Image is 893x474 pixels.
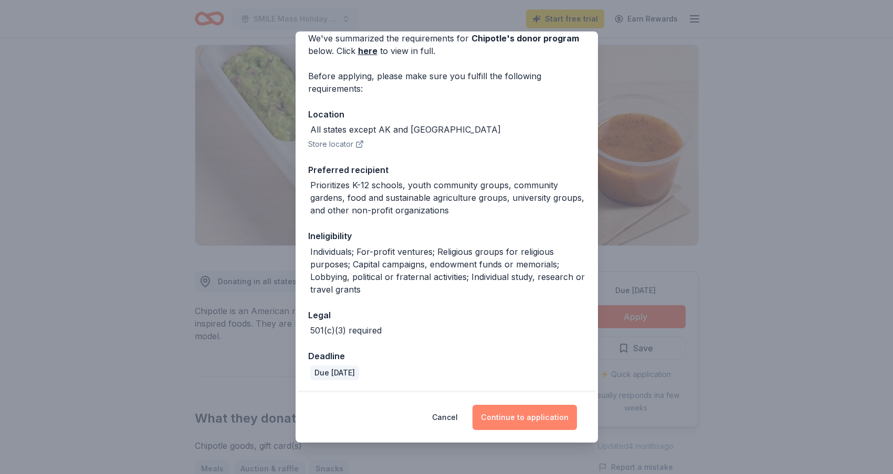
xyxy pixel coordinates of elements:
div: Legal [308,308,585,322]
button: Cancel [432,405,458,430]
a: here [358,45,377,57]
div: Preferred recipient [308,163,585,177]
div: 501(c)(3) required [310,324,382,337]
div: Deadline [308,349,585,363]
span: Chipotle 's donor program [471,33,579,44]
button: Continue to application [472,405,577,430]
div: We've summarized the requirements for below. Click to view in full. [308,32,585,57]
div: Ineligibility [308,229,585,243]
div: Location [308,107,585,121]
div: All states except AK and [GEOGRAPHIC_DATA] [310,123,501,136]
div: Individuals; For-profit ventures; Religious groups for religious purposes; Capital campaigns, end... [310,245,585,296]
div: Prioritizes K-12 schools, youth community groups, community gardens, food and sustainable agricul... [310,179,585,217]
div: Due [DATE] [310,365,359,380]
button: Store locator [308,138,364,150]
div: Before applying, please make sure you fulfill the following requirements: [308,70,585,95]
